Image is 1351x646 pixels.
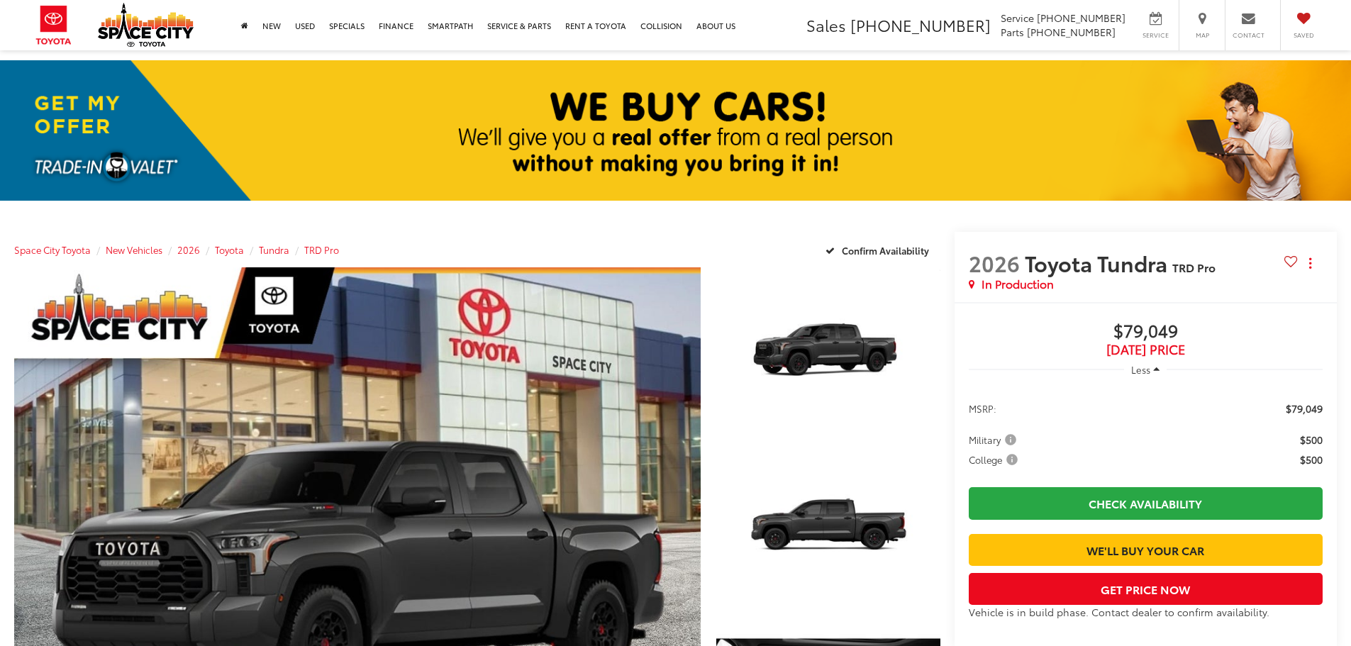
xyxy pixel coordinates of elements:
[969,433,1019,447] span: Military
[969,321,1323,343] span: $79,049
[1124,357,1167,382] button: Less
[969,534,1323,566] a: We'll Buy Your Car
[1233,30,1264,40] span: Contact
[969,401,996,416] span: MSRP:
[969,247,1020,278] span: 2026
[969,433,1021,447] button: Military
[259,243,289,256] a: Tundra
[1001,11,1034,25] span: Service
[1027,25,1116,39] span: [PHONE_NUMBER]
[806,13,846,36] span: Sales
[713,266,942,437] img: 2026 Toyota Tundra TRD Pro
[1025,247,1172,278] span: Toyota Tundra
[818,238,940,262] button: Confirm Availability
[982,276,1054,292] span: In Production
[969,487,1323,519] a: Check Availability
[969,343,1323,357] span: [DATE] Price
[1288,30,1319,40] span: Saved
[14,243,91,256] a: Space City Toyota
[1300,452,1323,467] span: $500
[842,244,929,257] span: Confirm Availability
[969,573,1323,605] button: Get Price Now
[1298,251,1323,276] button: Actions
[1131,363,1150,376] span: Less
[98,3,194,47] img: Space City Toyota
[177,243,200,256] a: 2026
[1001,25,1024,39] span: Parts
[1172,259,1216,275] span: TRD Pro
[1300,433,1323,447] span: $500
[850,13,991,36] span: [PHONE_NUMBER]
[304,243,339,256] a: TRD Pro
[713,442,942,613] img: 2026 Toyota Tundra TRD Pro
[215,243,244,256] a: Toyota
[969,605,1323,619] div: Vehicle is in build phase. Contact dealer to confirm availability.
[716,443,940,611] a: Expand Photo 2
[106,243,162,256] a: New Vehicles
[1309,257,1311,269] span: dropdown dots
[1140,30,1172,40] span: Service
[1286,401,1323,416] span: $79,049
[716,267,940,435] a: Expand Photo 1
[1186,30,1218,40] span: Map
[969,452,1021,467] span: College
[969,452,1023,467] button: College
[1037,11,1125,25] span: [PHONE_NUMBER]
